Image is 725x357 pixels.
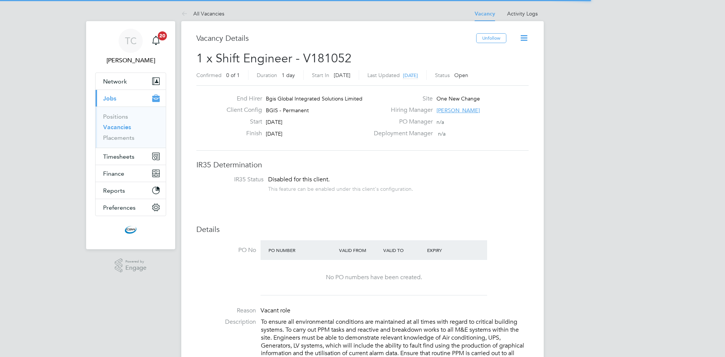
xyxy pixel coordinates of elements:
label: PO Manager [369,118,433,126]
span: n/a [438,130,446,137]
label: Site [369,95,433,103]
h3: IR35 Determination [196,160,529,170]
button: Finance [96,165,166,182]
span: Open [454,72,468,79]
label: Hiring Manager [369,106,433,114]
label: End Hirer [221,95,262,103]
h3: Details [196,224,529,234]
a: Vacancies [103,124,131,131]
span: Powered by [125,258,147,265]
span: Bgis Global Integrated Solutions Limited [266,95,362,102]
span: Preferences [103,204,136,211]
span: [DATE] [403,72,418,79]
div: Jobs [96,107,166,148]
span: [PERSON_NAME] [437,107,480,114]
label: Duration [257,72,277,79]
label: Start In [312,72,329,79]
span: TC [125,36,137,46]
span: Disabled for this client. [268,176,330,183]
span: [DATE] [266,130,282,137]
a: Go to home page [95,224,166,236]
span: [DATE] [334,72,350,79]
nav: Main navigation [86,21,175,249]
button: Jobs [96,90,166,107]
div: No PO numbers have been created. [268,274,480,281]
a: TC[PERSON_NAME] [95,29,166,65]
div: Valid From [337,243,381,257]
img: cbwstaffingsolutions-logo-retina.png [125,224,137,236]
span: Tom Cheek [95,56,166,65]
span: 1 day [282,72,295,79]
span: 20 [158,31,167,40]
button: Preferences [96,199,166,216]
label: Reason [196,307,256,315]
button: Unfollow [476,33,506,43]
a: 20 [148,29,164,53]
span: Reports [103,187,125,194]
label: Description [196,318,256,326]
span: Finance [103,170,124,177]
span: Timesheets [103,153,134,160]
span: BGIS - Permanent [266,107,309,114]
label: Start [221,118,262,126]
label: Confirmed [196,72,222,79]
span: Network [103,78,127,85]
div: Expiry [425,243,469,257]
span: [DATE] [266,119,282,125]
span: 1 x Shift Engineer - V181052 [196,51,352,66]
button: Reports [96,182,166,199]
a: Vacancy [475,11,495,17]
div: This feature can be enabled under this client's configuration. [268,184,413,192]
label: Client Config [221,106,262,114]
h3: Vacancy Details [196,33,476,43]
span: n/a [437,119,444,125]
label: Last Updated [367,72,400,79]
span: Vacant role [261,307,290,314]
a: Positions [103,113,128,120]
button: Network [96,73,166,90]
label: PO No [196,246,256,254]
label: IR35 Status [204,176,264,184]
span: One New Change [437,95,480,102]
span: Jobs [103,95,116,102]
div: Valid To [381,243,426,257]
span: 0 of 1 [226,72,240,79]
a: All Vacancies [181,10,224,17]
label: Deployment Manager [369,130,433,138]
a: Activity Logs [507,10,538,17]
a: Powered byEngage [115,258,147,273]
label: Status [435,72,450,79]
span: Engage [125,265,147,271]
label: Finish [221,130,262,138]
a: Placements [103,134,134,141]
button: Timesheets [96,148,166,165]
div: PO Number [267,243,337,257]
